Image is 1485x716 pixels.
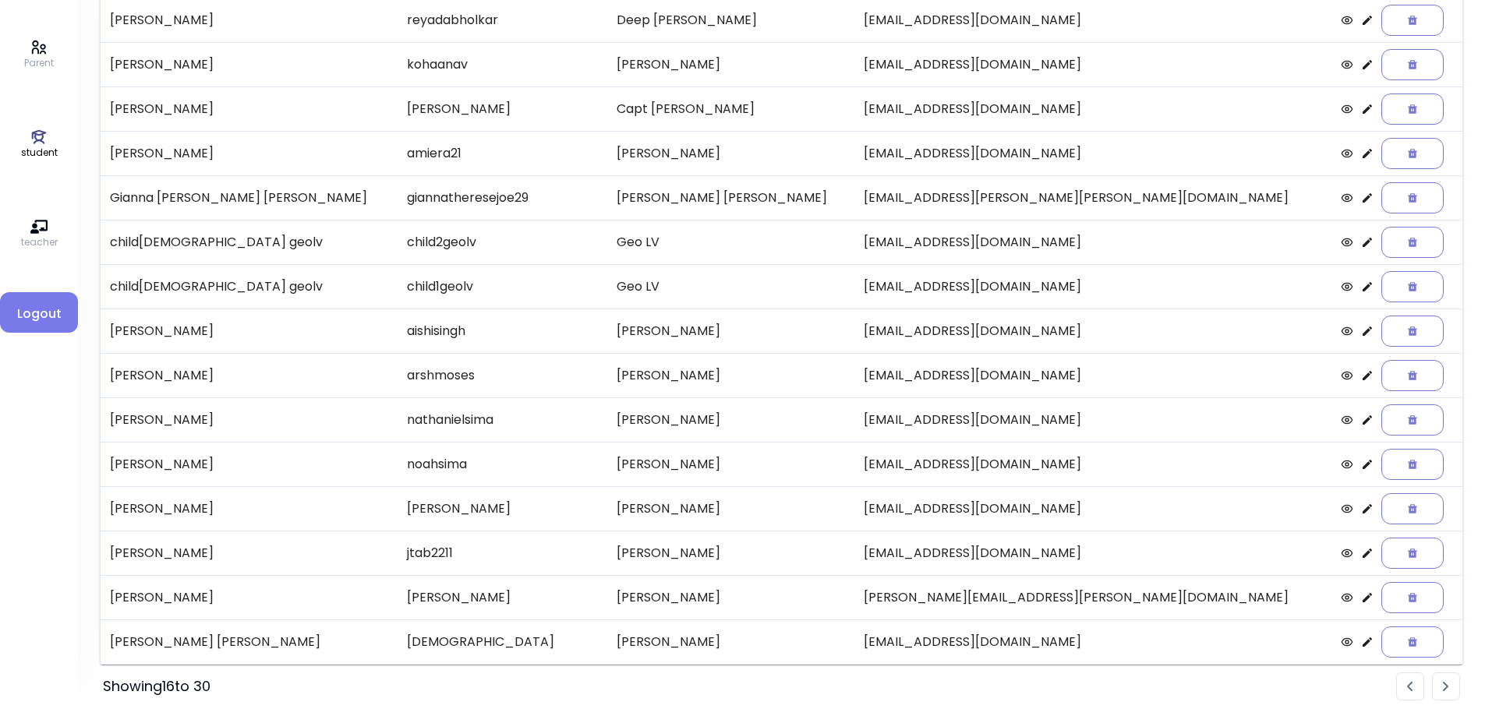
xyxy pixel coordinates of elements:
[607,575,854,619] td: [PERSON_NAME]
[607,486,854,531] td: [PERSON_NAME]
[398,264,607,309] td: child1geolv
[854,397,1331,442] td: [EMAIL_ADDRESS][DOMAIN_NAME]
[101,531,398,575] td: [PERSON_NAME]
[854,175,1331,220] td: [EMAIL_ADDRESS][PERSON_NAME][PERSON_NAME][DOMAIN_NAME]
[398,86,607,131] td: [PERSON_NAME]
[607,353,854,397] td: [PERSON_NAME]
[854,486,1331,531] td: [EMAIL_ADDRESS][DOMAIN_NAME]
[854,220,1331,264] td: [EMAIL_ADDRESS][DOMAIN_NAME]
[21,235,58,249] p: teacher
[607,264,854,309] td: Geo LV
[101,86,398,131] td: [PERSON_NAME]
[854,42,1331,86] td: [EMAIL_ADDRESS][DOMAIN_NAME]
[1443,682,1449,692] img: rightarrow.svg
[854,309,1331,353] td: [EMAIL_ADDRESS][DOMAIN_NAME]
[607,442,854,486] td: [PERSON_NAME]
[101,42,398,86] td: [PERSON_NAME]
[398,309,607,353] td: aishisingh
[607,220,854,264] td: Geo LV
[101,220,398,264] td: child[DEMOGRAPHIC_DATA] geolv
[398,575,607,619] td: [PERSON_NAME]
[607,619,854,665] td: [PERSON_NAME]
[101,397,398,442] td: [PERSON_NAME]
[607,397,854,442] td: [PERSON_NAME]
[103,675,210,697] div: Showing 16 to 30
[101,175,398,220] td: Gianna [PERSON_NAME] [PERSON_NAME]
[101,131,398,175] td: [PERSON_NAME]
[101,264,398,309] td: child[DEMOGRAPHIC_DATA] geolv
[607,131,854,175] td: [PERSON_NAME]
[607,531,854,575] td: [PERSON_NAME]
[21,146,58,160] p: student
[24,56,54,70] p: Parent
[398,486,607,531] td: [PERSON_NAME]
[21,218,58,249] a: teacher
[101,575,398,619] td: [PERSON_NAME]
[1407,682,1413,692] img: leftarrow.svg
[607,175,854,220] td: [PERSON_NAME] [PERSON_NAME]
[398,619,607,665] td: [DEMOGRAPHIC_DATA]
[101,486,398,531] td: [PERSON_NAME]
[21,129,58,160] a: student
[101,619,398,665] td: [PERSON_NAME] [PERSON_NAME]
[398,131,607,175] td: amiera21
[12,305,65,323] span: Logout
[607,86,854,131] td: Capt [PERSON_NAME]
[854,131,1331,175] td: [EMAIL_ADDRESS][DOMAIN_NAME]
[398,397,607,442] td: nathanielsima
[854,531,1331,575] td: [EMAIL_ADDRESS][DOMAIN_NAME]
[101,309,398,353] td: [PERSON_NAME]
[398,442,607,486] td: noahsima
[854,353,1331,397] td: [EMAIL_ADDRESS][DOMAIN_NAME]
[398,42,607,86] td: kohaanav
[854,619,1331,665] td: [EMAIL_ADDRESS][DOMAIN_NAME]
[101,442,398,486] td: [PERSON_NAME]
[101,353,398,397] td: [PERSON_NAME]
[398,531,607,575] td: jtab2211
[854,575,1331,619] td: [PERSON_NAME][EMAIL_ADDRESS][PERSON_NAME][DOMAIN_NAME]
[1396,672,1460,700] ul: Pagination
[854,86,1331,131] td: [EMAIL_ADDRESS][DOMAIN_NAME]
[398,175,607,220] td: giannatheresejoe29
[607,309,854,353] td: [PERSON_NAME]
[398,353,607,397] td: arshmoses
[607,42,854,86] td: [PERSON_NAME]
[854,442,1331,486] td: [EMAIL_ADDRESS][DOMAIN_NAME]
[398,220,607,264] td: child2geolv
[854,264,1331,309] td: [EMAIL_ADDRESS][DOMAIN_NAME]
[24,39,54,70] a: Parent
